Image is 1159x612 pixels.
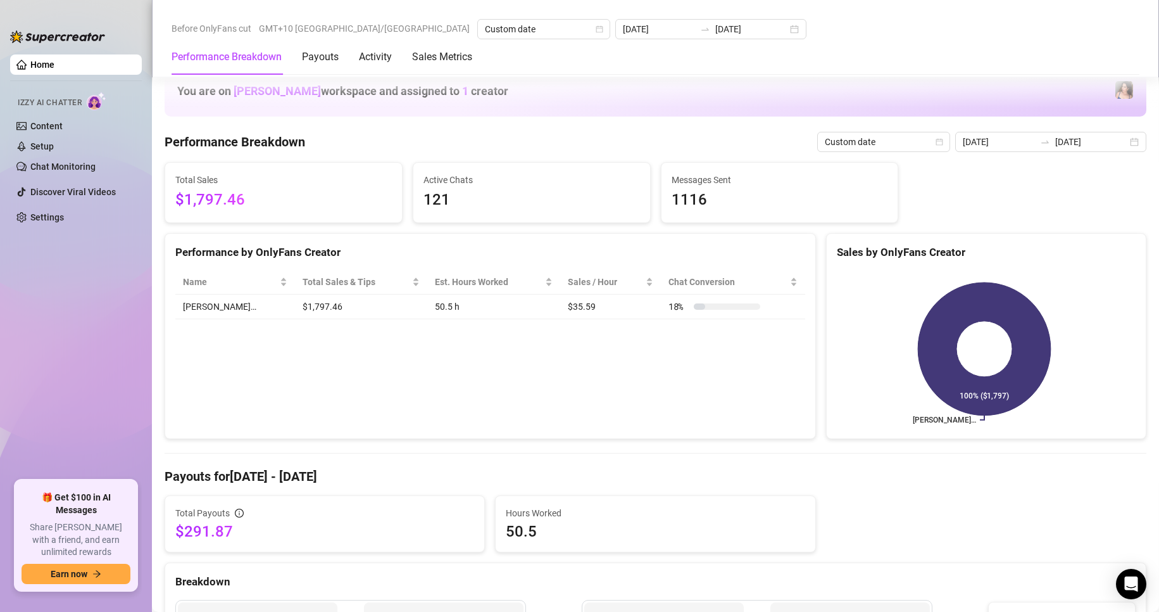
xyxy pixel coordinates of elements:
[1115,81,1133,99] img: Lauren
[177,84,508,98] h1: You are on workspace and assigned to creator
[30,162,96,172] a: Chat Monitoring
[22,492,130,516] span: 🎁 Get $100 in AI Messages
[661,270,805,295] th: Chat Conversion
[30,141,54,151] a: Setup
[1040,137,1050,147] span: swap-right
[22,564,130,584] button: Earn nowarrow-right
[10,30,105,43] img: logo-BBDzfeDw.svg
[668,275,787,289] span: Chat Conversion
[259,19,470,38] span: GMT+10 [GEOGRAPHIC_DATA]/[GEOGRAPHIC_DATA]
[18,97,82,109] span: Izzy AI Chatter
[506,506,805,520] span: Hours Worked
[700,24,710,34] span: to
[936,138,943,146] span: calendar
[30,187,116,197] a: Discover Viral Videos
[672,173,888,187] span: Messages Sent
[234,84,321,98] span: [PERSON_NAME]
[672,188,888,212] span: 1116
[30,60,54,70] a: Home
[183,275,277,289] span: Name
[1055,135,1127,149] input: End date
[596,25,603,33] span: calendar
[172,49,282,65] div: Performance Breakdown
[359,49,392,65] div: Activity
[175,506,230,520] span: Total Payouts
[165,133,305,151] h4: Performance Breakdown
[825,132,943,151] span: Custom date
[235,509,244,518] span: info-circle
[295,295,427,319] td: $1,797.46
[560,270,661,295] th: Sales / Hour
[700,24,710,34] span: swap-right
[560,295,661,319] td: $35.59
[295,270,427,295] th: Total Sales & Tips
[87,92,106,110] img: AI Chatter
[462,84,468,98] span: 1
[30,212,64,222] a: Settings
[30,121,63,131] a: Content
[506,521,805,542] span: 50.5
[175,188,392,212] span: $1,797.46
[172,19,251,38] span: Before OnlyFans cut
[51,569,87,579] span: Earn now
[623,22,695,36] input: Start date
[175,295,295,319] td: [PERSON_NAME]…
[423,173,640,187] span: Active Chats
[668,300,689,314] span: 18 %
[165,468,1146,485] h4: Payouts for [DATE] - [DATE]
[412,49,472,65] div: Sales Metrics
[1116,569,1146,599] div: Open Intercom Messenger
[175,573,1136,590] div: Breakdown
[837,244,1136,261] div: Sales by OnlyFans Creator
[22,521,130,559] span: Share [PERSON_NAME] with a friend, and earn unlimited rewards
[1040,137,1050,147] span: to
[963,135,1035,149] input: Start date
[175,173,392,187] span: Total Sales
[175,244,805,261] div: Performance by OnlyFans Creator
[175,521,474,542] span: $291.87
[568,275,643,289] span: Sales / Hour
[303,275,410,289] span: Total Sales & Tips
[485,20,603,39] span: Custom date
[302,49,339,65] div: Payouts
[423,188,640,212] span: 121
[435,275,542,289] div: Est. Hours Worked
[175,270,295,295] th: Name
[913,416,976,424] text: [PERSON_NAME]…
[427,295,560,319] td: 50.5 h
[92,570,101,578] span: arrow-right
[715,22,787,36] input: End date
